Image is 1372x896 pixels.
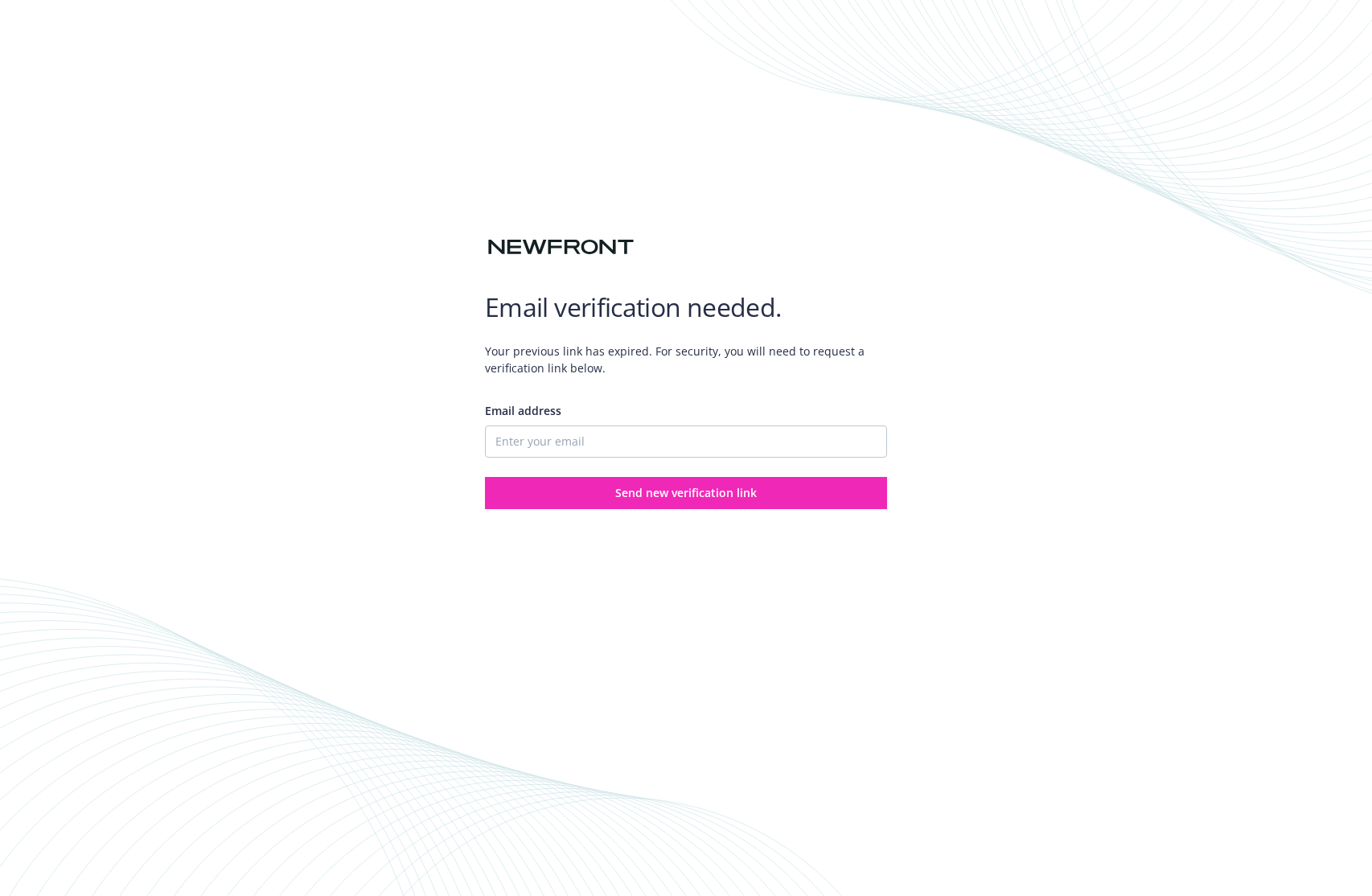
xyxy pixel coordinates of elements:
h1: Email verification needed. [485,291,887,323]
img: Newfront logo [485,233,637,261]
span: Send new verification link [615,485,757,500]
button: Send new verification link [485,477,887,509]
span: Your previous link has expired. For security, you will need to request a verification link below. [485,330,887,389]
span: Email address [485,403,561,418]
input: Enter your email [485,425,887,458]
